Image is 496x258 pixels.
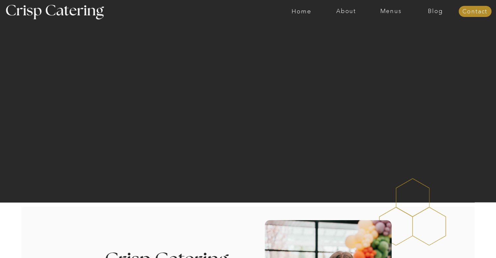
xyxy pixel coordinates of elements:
[368,8,413,15] a: Menus
[324,8,368,15] a: About
[279,8,324,15] a: Home
[413,8,458,15] a: Blog
[458,8,491,15] a: Contact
